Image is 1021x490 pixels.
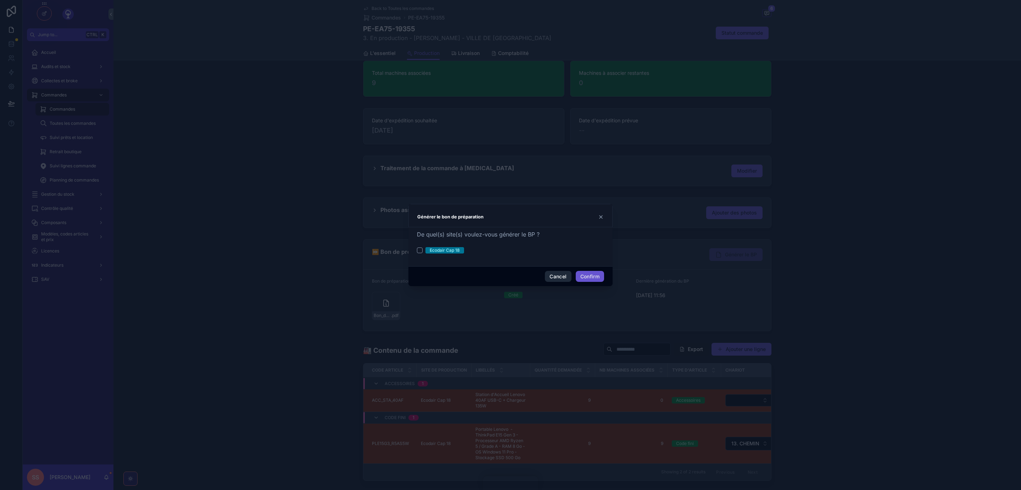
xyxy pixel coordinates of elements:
h3: Générer le bon de préparation [417,213,484,221]
div: Ecodair Cap 18 [430,247,460,254]
button: Confirm [576,271,604,282]
span: De quel(s) site(s) voulez-vous générer le BP ? [417,231,540,238]
button: Cancel [545,271,571,282]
